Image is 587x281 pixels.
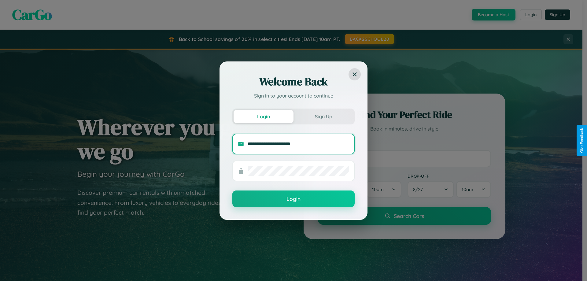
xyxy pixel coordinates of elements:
[234,110,293,123] button: Login
[232,92,355,99] p: Sign in to your account to continue
[232,190,355,207] button: Login
[293,110,353,123] button: Sign Up
[232,74,355,89] h2: Welcome Back
[580,128,584,153] div: Give Feedback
